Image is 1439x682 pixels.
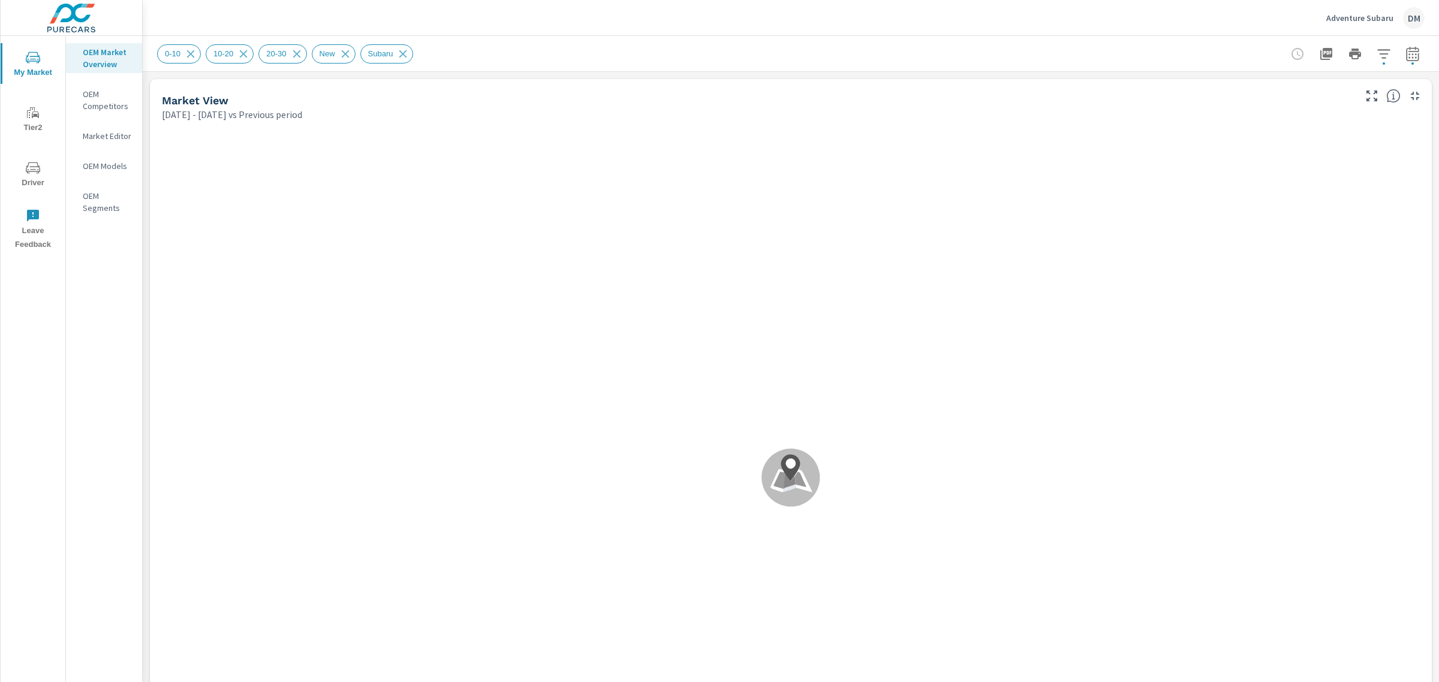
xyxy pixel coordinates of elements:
h5: Market View [162,94,228,107]
span: New [312,49,342,58]
span: Subaru [361,49,401,58]
button: Apply Filters [1372,42,1396,66]
div: OEM Market Overview [66,43,142,73]
span: Leave Feedback [4,209,62,252]
p: OEM Models [83,160,133,172]
button: Make Fullscreen [1362,86,1381,105]
div: OEM Models [66,157,142,175]
span: Find the biggest opportunities in your market for your inventory. Understand by postal code where... [1386,89,1401,103]
button: "Export Report to PDF" [1314,42,1338,66]
div: nav menu [1,36,65,256]
span: Tier2 [4,105,62,135]
div: 0-10 [157,44,201,64]
div: OEM Competitors [66,85,142,115]
div: Subaru [360,44,414,64]
p: Adventure Subaru [1326,13,1393,23]
span: Driver [4,161,62,190]
div: 10-20 [206,44,254,64]
div: OEM Segments [66,187,142,217]
span: 0-10 [158,49,188,58]
span: 20-30 [259,49,293,58]
div: New [312,44,356,64]
button: Print Report [1343,42,1367,66]
p: OEM Segments [83,190,133,214]
div: Market Editor [66,127,142,145]
button: Minimize Widget [1405,86,1425,105]
p: OEM Market Overview [83,46,133,70]
p: Market Editor [83,130,133,142]
p: OEM Competitors [83,88,133,112]
div: 20-30 [258,44,306,64]
div: DM [1403,7,1425,29]
span: My Market [4,50,62,80]
button: Select Date Range [1401,42,1425,66]
p: [DATE] - [DATE] vs Previous period [162,107,302,122]
span: 10-20 [206,49,240,58]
